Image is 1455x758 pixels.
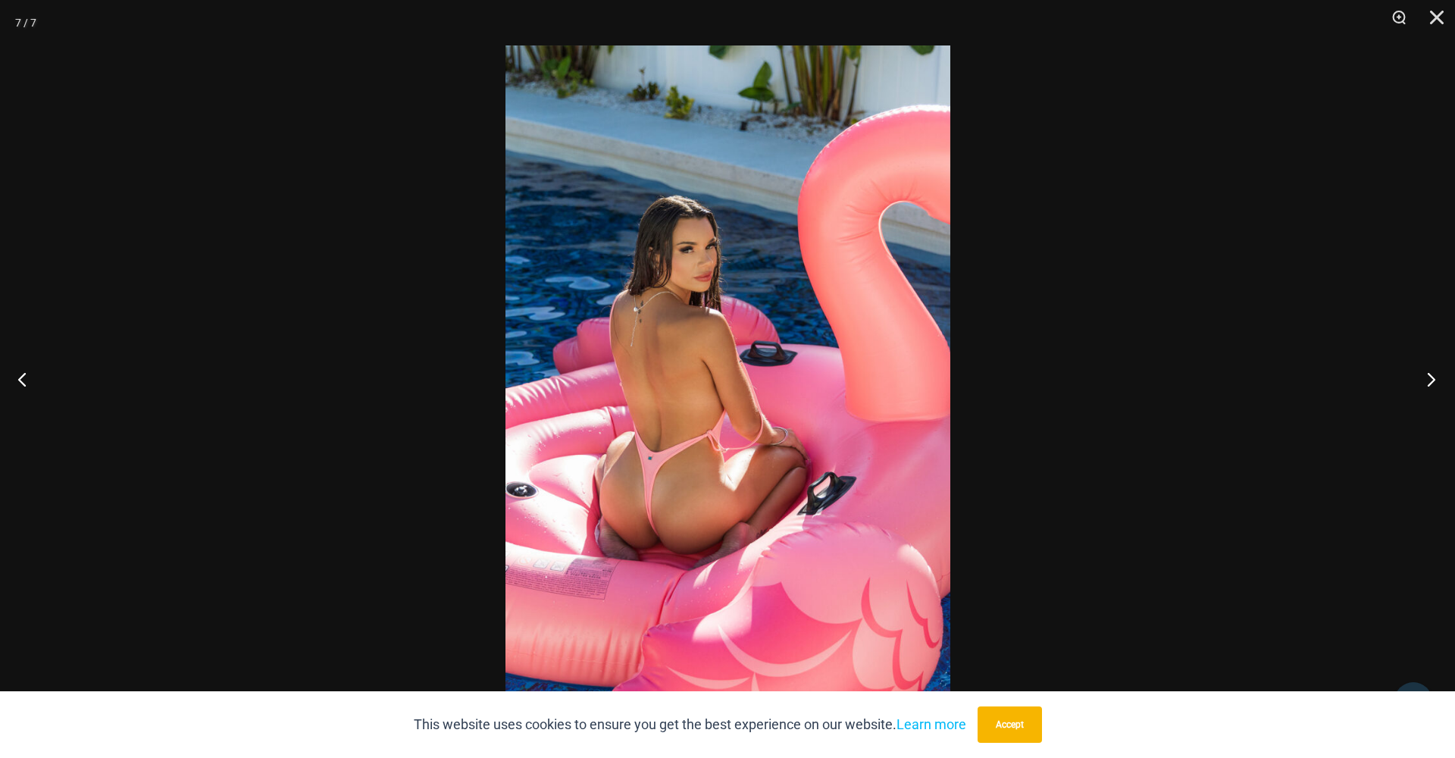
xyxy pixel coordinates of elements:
button: Next [1398,341,1455,417]
p: This website uses cookies to ensure you get the best experience on our website. [414,713,966,736]
div: 7 / 7 [15,11,36,34]
img: Thunder Neon Peach 8931 One Piece 13 [505,45,950,713]
button: Accept [978,706,1042,743]
a: Learn more [896,716,966,732]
